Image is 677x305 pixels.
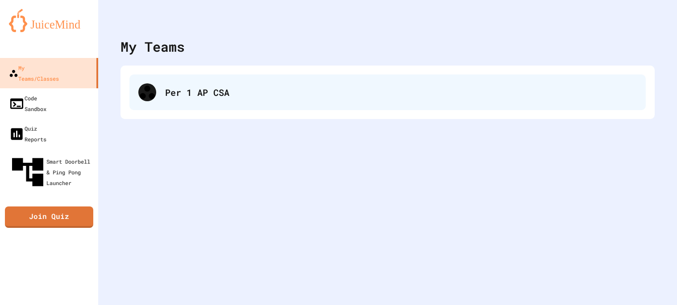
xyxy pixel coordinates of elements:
[129,74,646,110] div: Per 1 AP CSA
[9,153,95,191] div: Smart Doorbell & Ping Pong Launcher
[5,206,93,228] a: Join Quiz
[9,93,46,114] div: Code Sandbox
[165,86,637,99] div: Per 1 AP CSA
[120,37,185,57] div: My Teams
[9,123,46,144] div: Quiz Reports
[9,62,59,84] div: My Teams/Classes
[9,9,89,32] img: logo-orange.svg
